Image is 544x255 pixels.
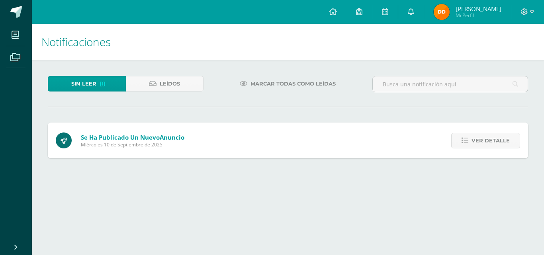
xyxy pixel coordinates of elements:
span: Sin leer [71,76,96,91]
span: Leídos [160,76,180,91]
span: Miércoles 10 de Septiembre de 2025 [81,141,184,148]
input: Busca una notificación aquí [373,76,528,92]
span: Ver detalle [472,133,510,148]
img: 4325423ba556662e4b930845d3a4c011.png [434,4,450,20]
a: Sin leer(1) [48,76,126,91]
span: Marcar todas como leídas [250,76,336,91]
span: (1) [100,76,106,91]
span: Anuncio [160,133,184,141]
span: [PERSON_NAME] [456,5,501,13]
span: Mi Perfil [456,12,501,19]
a: Leídos [126,76,204,91]
span: Se ha publicado un nuevo [81,133,184,141]
a: Marcar todas como leídas [230,76,346,91]
span: Notificaciones [41,34,111,49]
